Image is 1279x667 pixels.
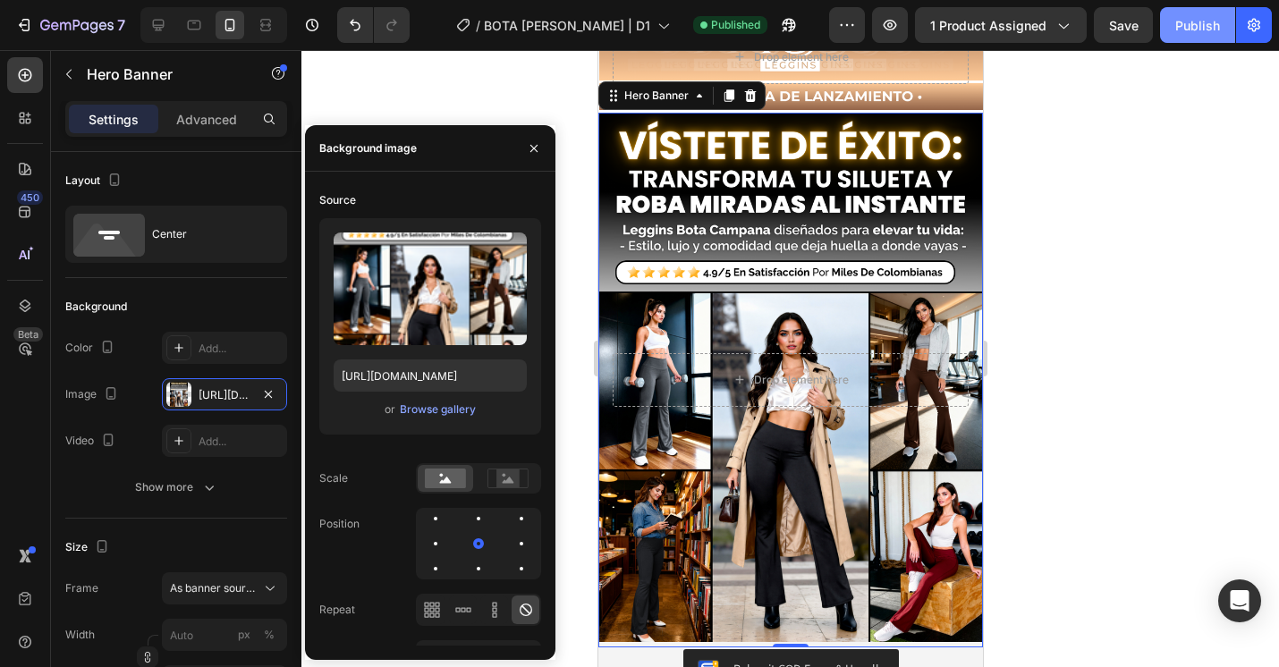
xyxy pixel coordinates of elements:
div: Publish [1175,16,1220,35]
div: 450 [17,190,43,205]
button: Releasit COD Form & Upsells [85,599,301,642]
div: Show more [135,478,218,496]
img: CKKYs5695_ICEAE=.webp [99,610,121,631]
p: Hero Banner [87,63,239,85]
label: Frame [65,580,98,596]
div: Open Intercom Messenger [1218,579,1261,622]
p: Advanced [176,110,237,129]
div: Add... [199,434,283,450]
div: Color [65,336,118,360]
button: Save [1094,7,1153,43]
div: Background image [319,140,417,156]
span: or [385,399,395,420]
p: Settings [89,110,139,129]
button: 1 product assigned [915,7,1087,43]
div: Beta [13,327,43,342]
div: Center [152,214,261,255]
div: Position [319,516,360,532]
div: Video [65,429,119,453]
div: Scale [319,470,348,486]
span: 1 product assigned [930,16,1046,35]
span: Save [1109,18,1139,33]
button: Show more [65,471,287,503]
div: Releasit COD Form & Upsells [135,610,286,629]
div: Layout [65,169,125,193]
span: BOTA [PERSON_NAME] | D1 [484,16,650,35]
button: 7 [7,7,133,43]
iframe: Design area [598,50,983,667]
input: px% [162,619,287,651]
div: Background [65,299,127,315]
label: Width [65,627,95,643]
span: As banner source [170,580,258,596]
div: [URL][DOMAIN_NAME] [199,387,250,403]
button: Publish [1160,7,1235,43]
button: px [258,624,280,646]
div: Source [319,192,356,208]
p: 7 [117,14,125,36]
div: Image [65,383,122,407]
div: Repeat [319,602,355,618]
div: % [264,627,275,643]
div: Add... [199,341,283,357]
img: preview-image [334,232,527,345]
span: Published [711,17,760,33]
button: % [233,624,255,646]
div: px [238,627,250,643]
button: As banner source [162,572,287,604]
div: Browse gallery [400,401,476,418]
button: Browse gallery [399,401,477,418]
input: https://example.com/image.jpg [334,359,527,392]
div: Size [65,536,113,560]
span: / [476,16,480,35]
div: Undo/Redo [337,7,410,43]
